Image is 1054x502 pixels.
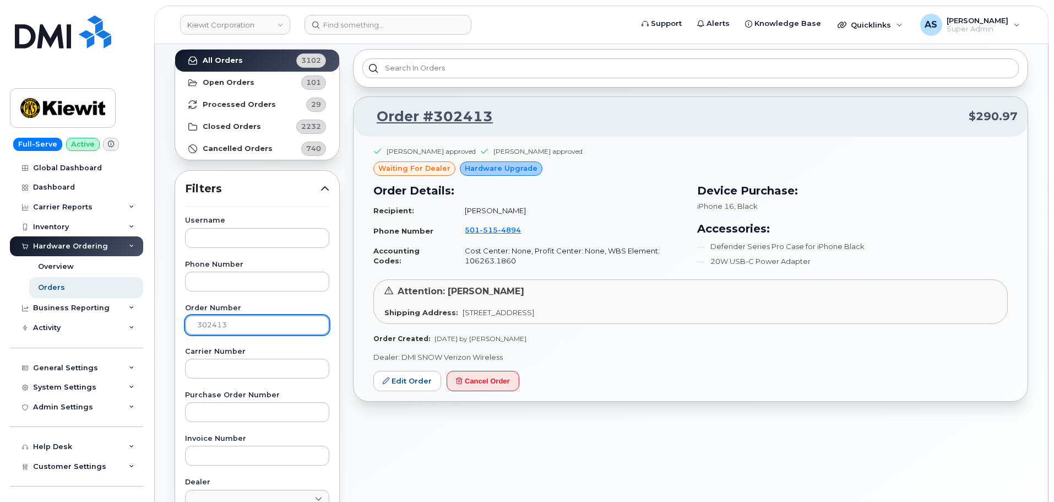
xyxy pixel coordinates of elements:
[689,13,737,35] a: Alerts
[434,334,526,343] span: [DATE] by [PERSON_NAME]
[697,202,734,210] span: iPhone 16
[180,15,290,35] a: Kiewit Corporation
[203,100,276,109] strong: Processed Orders
[185,181,320,197] span: Filters
[175,138,339,160] a: Cancelled Orders740
[447,371,519,391] button: Cancel Order
[175,94,339,116] a: Processed Orders29
[203,78,254,87] strong: Open Orders
[398,286,524,296] span: Attention: [PERSON_NAME]
[465,225,534,234] a: 5015154894
[697,182,1008,199] h3: Device Purchase:
[185,305,329,312] label: Order Number
[306,143,321,154] span: 740
[707,18,730,29] span: Alerts
[455,201,684,220] td: [PERSON_NAME]
[311,99,321,110] span: 29
[697,220,1008,237] h3: Accessories:
[373,371,441,391] a: Edit Order
[947,16,1008,25] span: [PERSON_NAME]
[175,50,339,72] a: All Orders3102
[697,241,1008,252] li: Defender Series Pro Case for iPhone Black
[634,13,689,35] a: Support
[912,14,1028,36] div: Alexander Strull
[384,308,458,317] strong: Shipping Address:
[480,225,498,234] span: 515
[373,226,433,235] strong: Phone Number
[851,20,891,29] span: Quicklinks
[373,352,1008,363] p: Dealer: DMI SNOW Verizon Wireless
[185,392,329,399] label: Purchase Order Number
[651,18,682,29] span: Support
[362,58,1019,78] input: Search in orders
[925,18,937,31] span: AS
[185,479,329,486] label: Dealer
[947,25,1008,34] span: Super Admin
[830,14,910,36] div: Quicklinks
[737,13,829,35] a: Knowledge Base
[185,217,329,224] label: Username
[175,72,339,94] a: Open Orders101
[455,241,684,271] td: Cost Center: None, Profit Center: None, WBS Element: 106263.1860
[305,15,471,35] input: Find something...
[373,334,430,343] strong: Order Created:
[373,246,420,266] strong: Accounting Codes:
[465,163,537,174] span: Hardware Upgrade
[734,202,758,210] span: , Black
[1006,454,1046,494] iframe: Messenger Launcher
[306,77,321,88] span: 101
[175,116,339,138] a: Closed Orders2232
[363,107,493,127] a: Order #302413
[697,256,1008,267] li: 20W USB-C Power Adapter
[373,206,414,215] strong: Recipient:
[203,56,243,65] strong: All Orders
[185,435,329,442] label: Invoice Number
[378,163,450,174] span: waiting for dealer
[493,147,583,156] div: [PERSON_NAME] approved
[301,121,321,132] span: 2232
[203,144,273,153] strong: Cancelled Orders
[185,348,329,355] label: Carrier Number
[387,147,476,156] div: [PERSON_NAME] approved
[301,55,321,66] span: 3102
[373,182,684,199] h3: Order Details:
[185,261,329,268] label: Phone Number
[203,122,261,131] strong: Closed Orders
[754,18,821,29] span: Knowledge Base
[498,225,521,234] span: 4894
[969,109,1018,125] span: $290.97
[463,308,534,317] span: [STREET_ADDRESS]
[465,225,521,234] span: 501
